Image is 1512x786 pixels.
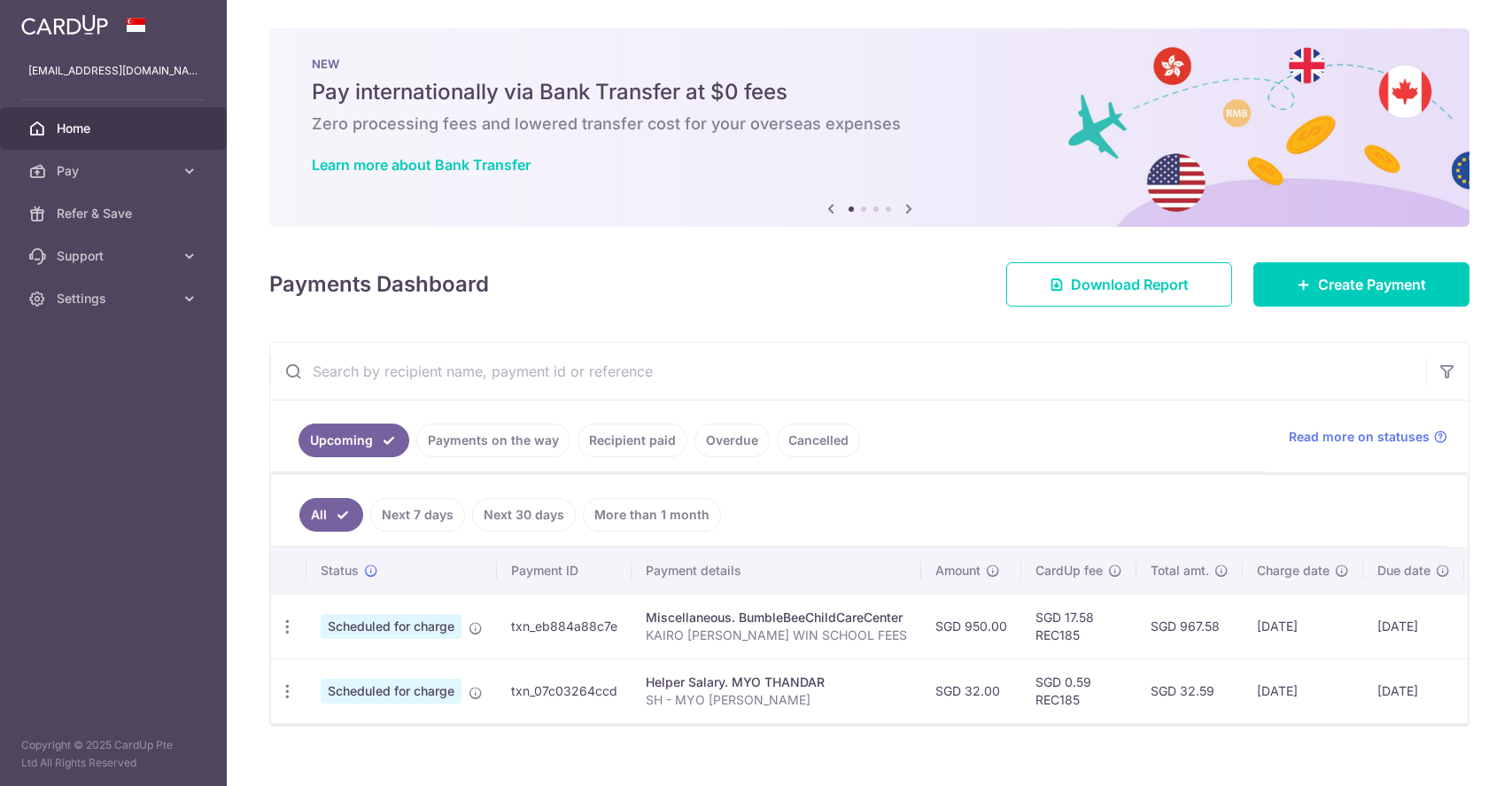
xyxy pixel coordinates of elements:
[921,594,1021,658] td: SGD 950.00
[1253,262,1469,307] a: Create Payment
[497,658,632,723] td: txn_07c03264ccd
[270,343,1426,400] input: Search by recipient name, payment id or reference
[646,626,907,644] p: KAIRO [PERSON_NAME] WIN SCHOOL FEES
[472,498,576,532] a: Next 30 days
[578,424,687,457] a: Recipient paid
[1035,562,1103,580] span: CardUp fee
[632,548,921,594] th: Payment details
[646,609,907,626] div: Miscellaneous. BumbleBeeChildCareCenter
[935,562,981,580] span: Amount
[57,162,174,180] span: Pay
[21,14,108,35] img: CardUp
[1363,594,1464,658] td: [DATE]
[921,658,1021,723] td: SGD 32.00
[312,57,1427,71] p: NEW
[497,548,632,594] th: Payment ID
[1377,562,1431,580] span: Due date
[269,268,489,300] h4: Payments Dashboard
[1136,658,1243,723] td: SGD 32.59
[1289,428,1430,446] span: Read more on statuses
[1136,594,1243,658] td: SGD 967.58
[57,290,174,307] span: Settings
[694,424,770,457] a: Overdue
[1363,658,1464,723] td: [DATE]
[1318,274,1426,295] span: Create Payment
[1021,658,1136,723] td: SGD 0.59 REC185
[1289,428,1447,446] a: Read more on statuses
[1021,594,1136,658] td: SGD 17.58 REC185
[312,113,1427,135] h6: Zero processing fees and lowered transfer cost for your overseas expenses
[312,156,531,174] a: Learn more about Bank Transfer
[57,205,174,222] span: Refer & Save
[777,424,860,457] a: Cancelled
[497,594,632,658] td: txn_eb884a88c7e
[57,247,174,265] span: Support
[321,679,461,704] span: Scheduled for charge
[1006,262,1232,307] a: Download Report
[1243,658,1363,723] td: [DATE]
[1243,594,1363,658] td: [DATE]
[646,673,907,691] div: Helper Salary. MYO THANDAR
[312,78,1427,106] h5: Pay internationally via Bank Transfer at $0 fees
[299,424,409,457] a: Upcoming
[321,614,461,639] span: Scheduled for charge
[321,562,359,580] span: Status
[269,28,1469,227] img: Bank transfer banner
[1399,733,1494,777] iframe: Opens a widget where you can find more information
[583,498,721,532] a: More than 1 month
[1257,562,1330,580] span: Charge date
[299,498,363,532] a: All
[416,424,570,457] a: Payments on the way
[57,120,174,137] span: Home
[1071,274,1189,295] span: Download Report
[370,498,465,532] a: Next 7 days
[1151,562,1209,580] span: Total amt.
[646,691,907,709] p: SH - MYO [PERSON_NAME]
[28,62,198,80] p: [EMAIL_ADDRESS][DOMAIN_NAME]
